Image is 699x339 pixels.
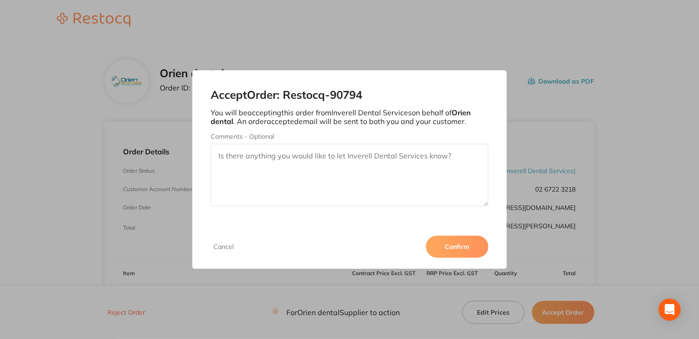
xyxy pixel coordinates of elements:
[211,243,236,251] button: Cancel
[211,108,471,125] b: Orien dental
[426,236,488,258] button: Confirm
[211,89,488,102] h2: Accept Order: Restocq- 90794
[211,108,488,125] p: You will be accepting this order from Inverell Dental Services on behalf of . An order accepted e...
[659,299,681,321] div: Open Intercom Messenger
[211,133,488,140] label: Comments - Optional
